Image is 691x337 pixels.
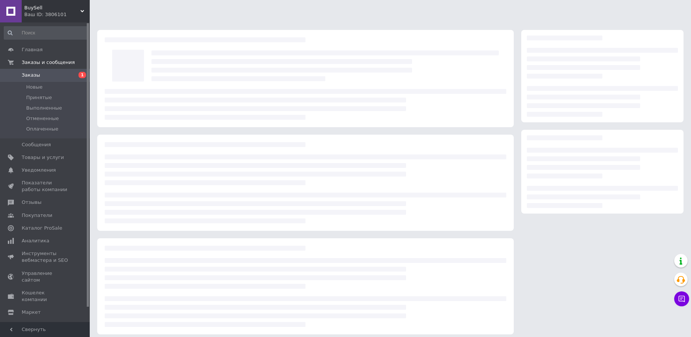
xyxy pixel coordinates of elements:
[22,250,69,264] span: Инструменты вебмастера и SEO
[22,238,49,244] span: Аналитика
[26,84,43,91] span: Новые
[26,115,59,122] span: Отмененные
[22,270,69,284] span: Управление сайтом
[26,94,52,101] span: Принятые
[22,46,43,53] span: Главная
[22,289,69,303] span: Кошелек компании
[22,167,56,174] span: Уведомления
[26,126,58,132] span: Оплаченные
[4,26,88,40] input: Поиск
[22,59,75,66] span: Заказы и сообщения
[22,225,62,232] span: Каталог ProSale
[674,291,689,306] button: Чат с покупателем
[22,180,69,193] span: Показатели работы компании
[79,72,86,78] span: 1
[24,4,80,11] span: BuySell
[22,309,41,316] span: Маркет
[24,11,90,18] div: Ваш ID: 3806101
[22,199,42,206] span: Отзывы
[22,154,64,161] span: Товары и услуги
[22,72,40,79] span: Заказы
[22,212,52,219] span: Покупатели
[22,141,51,148] span: Сообщения
[26,105,62,111] span: Выполненные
